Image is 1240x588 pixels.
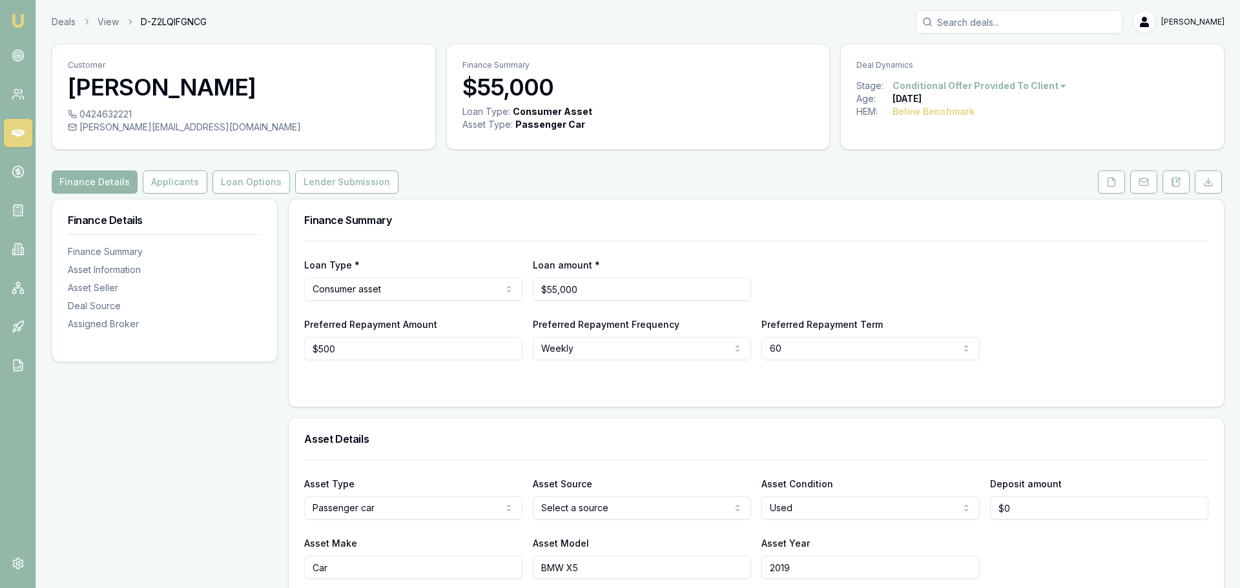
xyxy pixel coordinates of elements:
label: Asset Make [304,538,357,549]
div: Asset Type : [462,118,513,131]
label: Asset Year [761,538,810,549]
label: Deposit amount [990,478,1062,489]
input: $ [533,278,751,301]
div: Below Benchmark [893,105,975,118]
button: Finance Details [52,170,138,194]
div: HEM: [856,105,893,118]
p: Finance Summary [462,60,814,70]
button: Lender Submission [295,170,398,194]
a: Applicants [140,170,210,194]
button: Loan Options [212,170,290,194]
label: Asset Condition [761,478,833,489]
button: Applicants [143,170,207,194]
div: [DATE] [893,92,922,105]
div: 0424632221 [68,108,420,121]
button: Conditional Offer Provided To Client [893,79,1068,92]
span: D-Z2LQIFGNCG [141,15,207,28]
label: Preferred Repayment Term [761,319,883,330]
label: Preferred Repayment Amount [304,319,437,330]
h3: Finance Details [68,215,262,225]
label: Loan amount * [533,259,600,270]
label: Asset Model [533,538,589,549]
div: Loan Type: [462,105,510,118]
div: Stage: [856,79,893,92]
h3: Finance Summary [304,215,1208,225]
a: Lender Submission [293,170,401,194]
a: View [98,15,119,28]
label: Preferred Repayment Frequency [533,319,679,330]
span: [PERSON_NAME] [1161,17,1224,27]
div: Deal Source [68,299,262,312]
p: Customer [68,60,420,70]
a: Loan Options [210,170,293,194]
div: Finance Summary [68,245,262,258]
p: Deal Dynamics [856,60,1208,70]
div: Asset Information [68,263,262,276]
input: $ [990,496,1208,520]
label: Asset Source [533,478,592,489]
input: Search deals [916,10,1122,34]
label: Loan Type * [304,259,360,270]
h3: [PERSON_NAME] [68,74,420,100]
nav: breadcrumb [52,15,207,28]
h3: Asset Details [304,434,1208,444]
div: [PERSON_NAME][EMAIL_ADDRESS][DOMAIN_NAME] [68,121,420,134]
div: Asset Seller [68,281,262,294]
a: Finance Details [52,170,140,194]
div: Passenger Car [515,118,585,131]
label: Asset Type [304,478,355,489]
h3: $55,000 [462,74,814,100]
input: $ [304,337,522,360]
div: Assigned Broker [68,318,262,330]
img: emu-icon-u.png [10,13,26,28]
div: Consumer Asset [513,105,592,118]
div: Age: [856,92,893,105]
a: Deals [52,15,76,28]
